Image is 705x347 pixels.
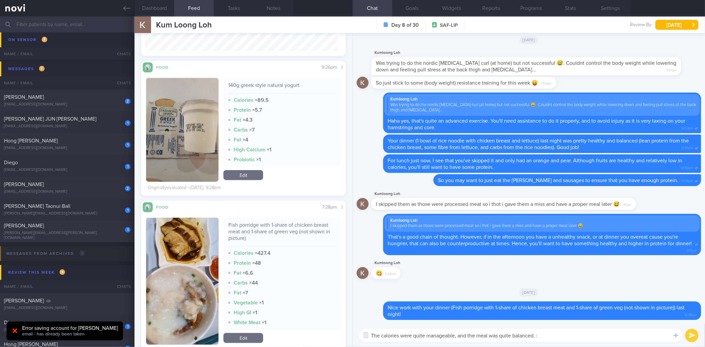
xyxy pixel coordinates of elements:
[385,270,396,276] span: 5:42pm
[4,116,97,122] span: [PERSON_NAME] JUN [PERSON_NAME]
[243,270,253,276] strong: × 6.6
[4,146,131,151] div: [EMAIL_ADDRESS][DOMAIN_NAME]
[234,290,241,295] strong: Fat
[234,251,254,256] strong: Calories
[376,80,538,86] span: So just stick to some (body weight) resistance training for this week 😛
[387,102,697,113] div: Was trying to do the nordic [MEDICAL_DATA] curl (at home) but not successful 😅. Couldnt control t...
[125,324,131,329] div: 1
[4,138,58,143] span: Hong [PERSON_NAME]
[252,107,262,113] strong: × 5.7
[4,320,18,325] span: Diego
[255,97,269,103] strong: × 89.5
[4,298,44,303] span: [PERSON_NAME]
[234,280,248,286] strong: Carbs
[234,260,251,266] strong: Protein
[4,211,131,216] div: [PERSON_NAME][EMAIL_ADDRESS][DOMAIN_NAME]
[228,82,335,94] div: 140g greek style natural yogurt
[125,227,131,233] div: 1
[223,170,263,180] a: Edit
[125,186,131,191] div: 2
[125,98,131,104] div: 2
[234,300,258,305] strong: Vegetable
[243,117,253,123] strong: × 4.3
[371,190,656,198] div: Kumloong Loh
[262,320,266,325] strong: × 1
[223,333,263,343] a: Edit
[4,95,44,100] span: [PERSON_NAME]
[376,60,677,72] span: Was trying to do the nordic [MEDICAL_DATA] curl (at home) but not successful 😅. Couldnt control t...
[7,64,46,73] div: Messages
[252,260,261,266] strong: × 48
[108,76,135,90] div: Chats
[108,280,135,293] div: Chats
[22,332,85,336] span: email - has already been taken
[148,185,221,191] div: Originally evaluated – [DATE], 9:28pm
[7,268,67,277] div: Review this week
[387,223,697,229] div: I skipped them as those were processed meat so i thot i gave them a miss and have a proper meal l...
[249,127,255,133] strong: × 7
[371,259,420,267] div: Kumloong Loh
[685,311,696,317] span: 12:38pm
[520,289,538,296] span: [DATE]
[255,251,270,256] strong: × 427.4
[125,208,131,213] div: 1
[4,48,131,53] div: [PERSON_NAME][EMAIL_ADDRESS][DOMAIN_NAME]
[376,271,382,276] span: 😋
[371,49,701,57] div: Kumloong Loh
[4,223,44,228] span: [PERSON_NAME]
[4,160,18,165] span: Diego
[243,137,248,142] strong: × 4
[388,305,685,317] span: Nice work with your dinner (Fish porridge with 1-share of chicken breast meat and 1-share of gree...
[388,158,683,170] span: For lunch just now, I see that you've skipped it and only had an orange and pear. Although fruits...
[4,306,131,311] div: [EMAIL_ADDRESS][DOMAIN_NAME]
[4,168,131,173] div: [EMAIL_ADDRESS][DOMAIN_NAME]
[234,147,265,152] strong: High Calcium
[125,142,131,148] div: 1
[666,66,677,73] span: 7:57am
[4,342,58,347] span: Hong [PERSON_NAME]
[681,144,693,150] span: 12:54pm
[243,290,248,295] strong: × 7
[234,320,260,325] strong: White Meat
[39,66,45,71] span: 7
[4,41,44,46] span: [PERSON_NAME]
[234,127,248,133] strong: Carbs
[234,137,241,142] strong: Fat
[388,138,689,150] span: Your dinner (1 bowl of rice noodle with chicken breast and lettuce) last night was pretty healthy...
[541,80,552,86] span: 7:59am
[4,102,131,107] div: [EMAIL_ADDRESS][DOMAIN_NAME]
[234,157,255,162] strong: Probiotic
[253,310,257,315] strong: × 1
[4,231,131,241] div: [PERSON_NAME][EMAIL_ADDRESS][PERSON_NAME][DOMAIN_NAME]
[438,178,678,183] span: So you may want to just eat the [PERSON_NAME] and sausages to ensure that you have enough protein.
[249,280,258,286] strong: × 44
[146,218,218,345] img: Fish porridge with 1-share of chicken breast meat and 1-share of green veg (not shown in picture)
[153,204,179,210] div: Food
[520,36,538,44] span: [DATE]
[125,120,131,126] div: 1
[5,249,87,258] div: Messages from Archived
[259,300,264,305] strong: × 1
[156,21,212,29] span: Kum Loong Loh
[234,97,254,103] strong: Calories
[388,234,692,246] span: That's a good chain of thought. However, if in the afternoon you have a unhealthy snack, or at di...
[387,218,697,223] div: Kumloong Loh
[59,269,65,275] span: 9
[630,22,651,28] span: Review By
[388,118,685,130] span: Haha yes, that's quite an advanced exercise. You'll need assistance to do it properly, and to avo...
[322,205,337,210] span: 7:28pm
[391,22,419,28] strong: Day 8 of 30
[79,251,85,256] span: 0
[153,64,179,70] div: Food
[234,270,241,276] strong: Fat
[655,20,698,30] button: [DATE]
[125,164,131,170] div: 1
[4,328,131,332] div: [EMAIL_ADDRESS][DOMAIN_NAME]
[146,78,218,182] img: 140g greek style natural yogurt
[681,177,693,183] span: 12:55pm
[4,182,44,187] span: [PERSON_NAME]
[4,189,131,194] div: [EMAIL_ADDRESS][DOMAIN_NAME]
[256,157,261,162] strong: × 1
[4,204,70,209] span: [PERSON_NAME] Taonui Ball
[267,147,271,152] strong: × 1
